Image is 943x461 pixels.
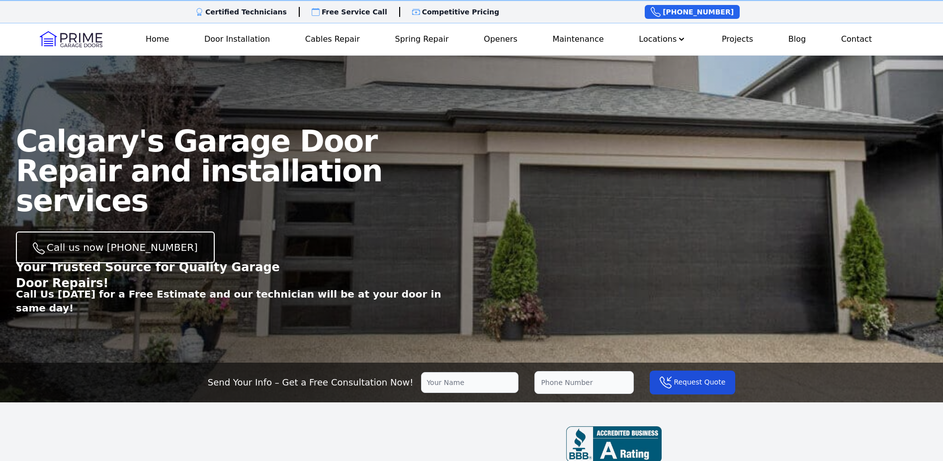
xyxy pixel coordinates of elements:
[16,259,302,291] p: Your Trusted Source for Quality Garage Door Repairs!
[421,372,518,393] input: Your Name
[16,124,382,218] span: Calgary's Garage Door Repair and installation services
[142,29,173,49] a: Home
[205,7,287,17] p: Certified Technicians
[645,5,740,19] a: [PHONE_NUMBER]
[16,231,215,263] a: Call us now [PHONE_NUMBER]
[534,371,634,394] input: Phone Number
[322,7,387,17] p: Free Service Call
[208,376,414,389] p: Send Your Info – Get a Free Consultation Now!
[650,371,735,394] button: Request Quote
[200,29,274,49] a: Door Installation
[480,29,521,49] a: Openers
[391,29,453,49] a: Spring Repair
[837,29,876,49] a: Contact
[549,29,608,49] a: Maintenance
[40,31,102,47] img: Logo
[718,29,757,49] a: Projects
[635,29,690,49] button: Locations
[301,29,364,49] a: Cables Repair
[16,287,472,315] p: Call Us [DATE] for a Free Estimate and our technician will be at your door in same day!
[422,7,500,17] p: Competitive Pricing
[784,29,810,49] a: Blog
